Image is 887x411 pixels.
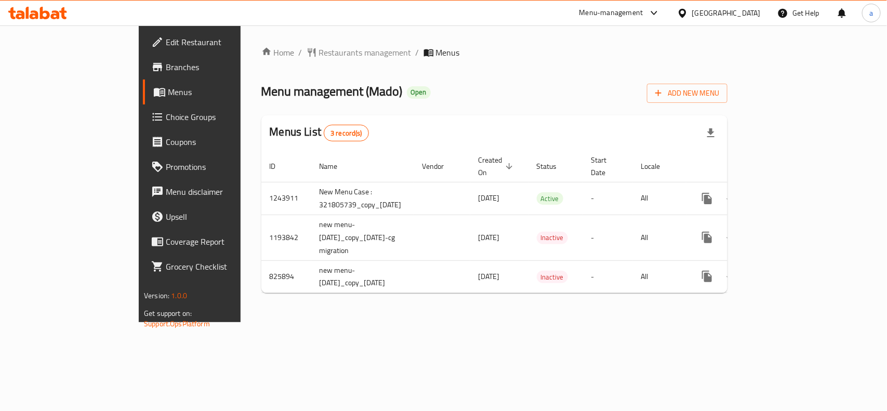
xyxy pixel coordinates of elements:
td: - [583,260,633,293]
span: Start Date [591,154,620,179]
span: Menu management ( Mado ) [261,79,403,103]
span: Menus [168,86,279,98]
a: Promotions [143,154,287,179]
span: Menus [436,46,460,59]
span: ID [270,160,289,173]
a: Edit Restaurant [143,30,287,55]
a: Menus [143,79,287,104]
a: Restaurants management [307,46,412,59]
span: 3 record(s) [324,128,368,138]
li: / [299,46,302,59]
button: more [695,225,720,250]
span: Edit Restaurant [166,36,279,48]
span: Choice Groups [166,111,279,123]
div: Open [407,86,431,99]
span: Inactive [537,232,568,244]
div: Menu-management [579,7,643,19]
span: Name [320,160,351,173]
span: a [869,7,873,19]
span: 1.0.0 [171,289,187,302]
button: more [695,264,720,289]
div: Active [537,192,563,205]
span: Open [407,88,431,97]
a: Upsell [143,204,287,229]
span: Get support on: [144,307,192,320]
span: Branches [166,61,279,73]
td: new menu-[DATE]_copy_[DATE] [311,260,414,293]
div: Export file [698,121,723,145]
span: Upsell [166,210,279,223]
button: more [695,186,720,211]
button: Change Status [720,186,745,211]
span: Version: [144,289,169,302]
button: Change Status [720,225,745,250]
th: Actions [686,151,803,182]
button: Add New Menu [647,84,727,103]
td: - [583,182,633,215]
a: Choice Groups [143,104,287,129]
table: enhanced table [261,151,803,294]
span: [DATE] [479,231,500,244]
div: [GEOGRAPHIC_DATA] [692,7,761,19]
a: Coverage Report [143,229,287,254]
span: Status [537,160,571,173]
span: Active [537,193,563,205]
span: Restaurants management [319,46,412,59]
h2: Menus List [270,124,369,141]
span: [DATE] [479,191,500,205]
td: - [583,215,633,260]
a: Branches [143,55,287,79]
span: Add New Menu [655,87,719,100]
td: New Menu Case : 321805739_copy_[DATE] [311,182,414,215]
span: Menu disclaimer [166,185,279,198]
div: Total records count [324,125,369,141]
span: Inactive [537,271,568,283]
a: Menu disclaimer [143,179,287,204]
span: Promotions [166,161,279,173]
a: Coupons [143,129,287,154]
nav: breadcrumb [261,46,727,59]
span: Created On [479,154,516,179]
td: new menu-[DATE]_copy_[DATE]-cg migration [311,215,414,260]
span: Vendor [422,160,458,173]
td: All [633,260,686,293]
a: Support.OpsPlatform [144,317,210,330]
span: Coverage Report [166,235,279,248]
span: Coupons [166,136,279,148]
span: Grocery Checklist [166,260,279,273]
td: All [633,215,686,260]
button: Change Status [720,264,745,289]
a: Grocery Checklist [143,254,287,279]
td: All [633,182,686,215]
li: / [416,46,419,59]
span: [DATE] [479,270,500,283]
span: Locale [641,160,674,173]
